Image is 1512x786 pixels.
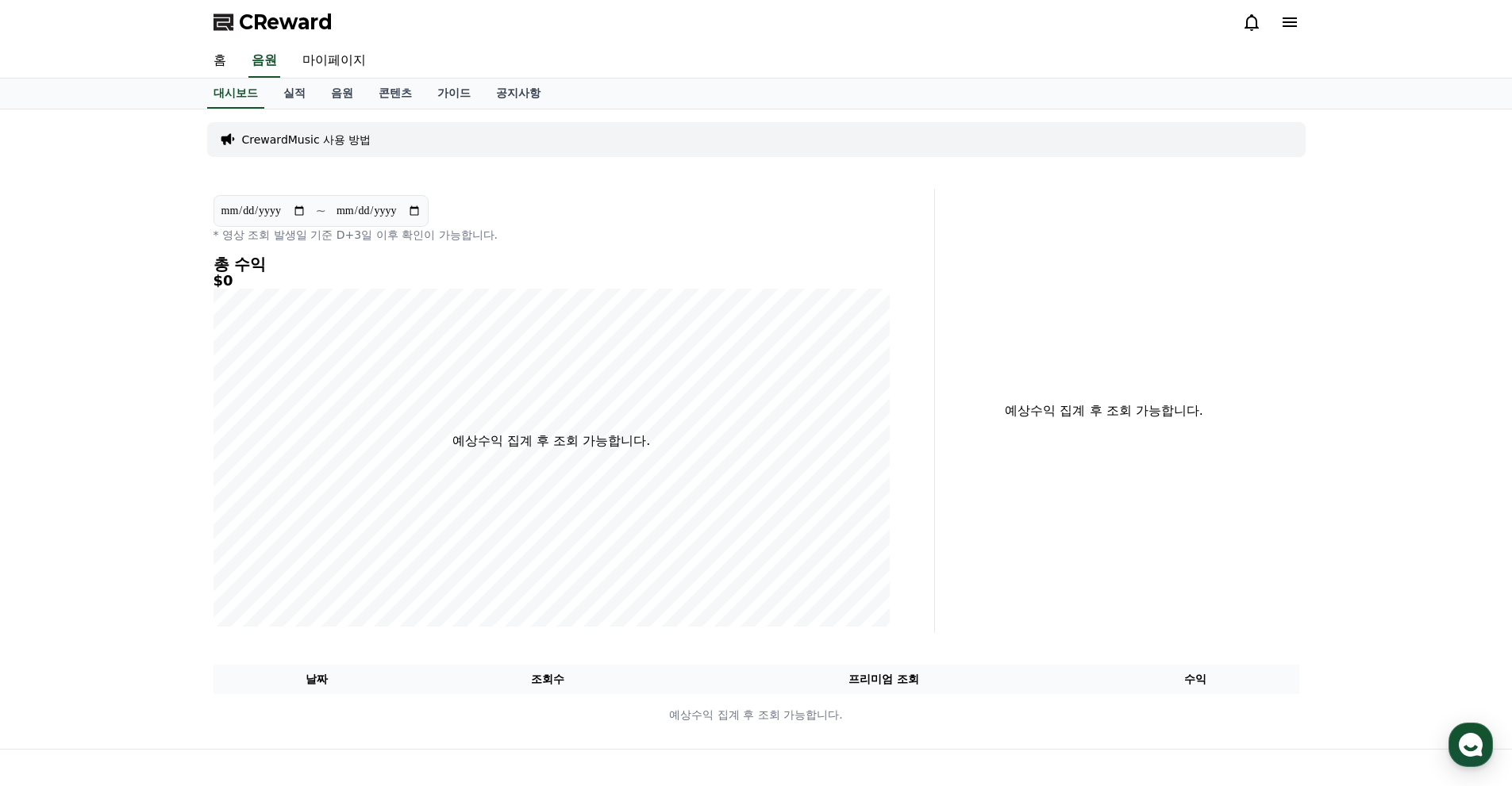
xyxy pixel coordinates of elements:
[214,255,890,273] h4: 총 수익
[239,10,333,35] span: CReward
[675,665,1092,694] th: 프리미엄 조회
[290,44,379,78] a: 마이페이지
[201,44,239,78] a: 홈
[50,527,60,539] span: 홈
[483,79,553,109] a: 공지사항
[214,227,890,243] p: * 영상 조회 발생일 기준 D+3일 이후 확인이 가능합니다.
[318,79,366,109] a: 음원
[452,431,650,451] p: 예상수익 집계 후 조회 가능합니다.
[207,79,264,109] a: 대시보드
[948,401,1261,420] p: 예상수익 집계 후 조회 가능합니다.
[214,273,890,289] h5: $0
[425,79,483,109] a: 가이드
[105,503,205,543] a: 대화
[205,503,305,543] a: 설정
[214,707,1298,723] p: 예상수익 집계 후 조회 가능합니다.
[271,79,318,109] a: 실적
[316,201,326,220] p: ~
[245,527,264,539] span: 설정
[366,79,425,109] a: 콘텐츠
[5,503,105,543] a: 홈
[1092,665,1299,694] th: 수익
[214,665,421,694] th: 날짜
[420,665,675,694] th: 조회수
[248,44,280,78] a: 음원
[145,527,164,540] span: 대화
[214,10,333,35] a: CReward
[242,132,371,148] a: CrewardMusic 사용 방법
